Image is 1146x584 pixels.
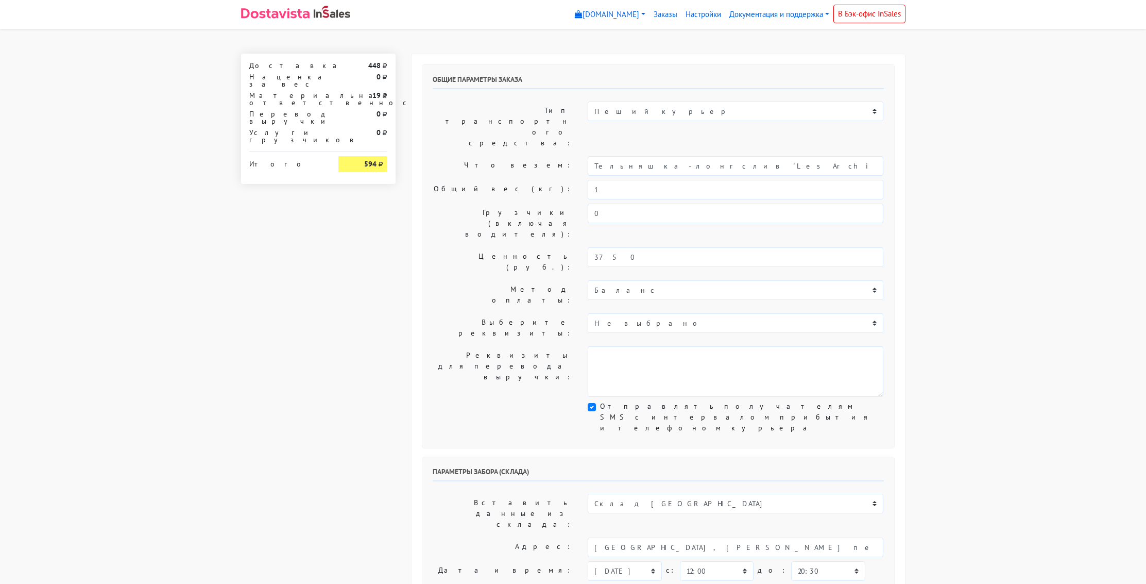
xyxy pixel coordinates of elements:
label: Ценность (руб.): [425,247,580,276]
strong: 448 [368,61,381,70]
label: Вставить данные из склада: [425,494,580,533]
strong: 0 [377,72,381,81]
div: Материальная ответственность [242,92,331,106]
a: [DOMAIN_NAME] [571,5,649,25]
label: Отправлять получателям SMS с интервалом прибытия и телефоном курьера [600,401,883,433]
div: Итого [249,156,323,168]
label: Общий вес (кг): [425,180,580,199]
h6: Параметры забора (склада) [433,468,884,481]
h6: Общие параметры заказа [433,75,884,89]
strong: 19 [372,91,381,100]
a: В Бэк-офис InSales [833,5,905,23]
a: Настройки [681,5,725,25]
label: Выберите реквизиты: [425,313,580,342]
div: Доставка [242,62,331,69]
a: Заказы [649,5,681,25]
label: Что везем: [425,156,580,176]
div: Перевод выручки [242,110,331,125]
label: c: [666,561,676,579]
label: Адрес: [425,538,580,557]
label: Дата и время: [425,561,580,581]
img: InSales [314,6,351,18]
img: Dostavista - срочная курьерская служба доставки [241,8,310,19]
label: до: [758,561,787,579]
label: Метод оплаты: [425,280,580,309]
a: Документация и поддержка [725,5,833,25]
label: Реквизиты для перевода выручки: [425,346,580,397]
label: Грузчики (включая водителя): [425,204,580,243]
label: Тип транспортного средства: [425,102,580,152]
div: Услуги грузчиков [242,129,331,143]
strong: 594 [364,159,377,169]
strong: 0 [377,109,381,119]
div: Наценка за вес [242,73,331,88]
strong: 0 [377,128,381,137]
